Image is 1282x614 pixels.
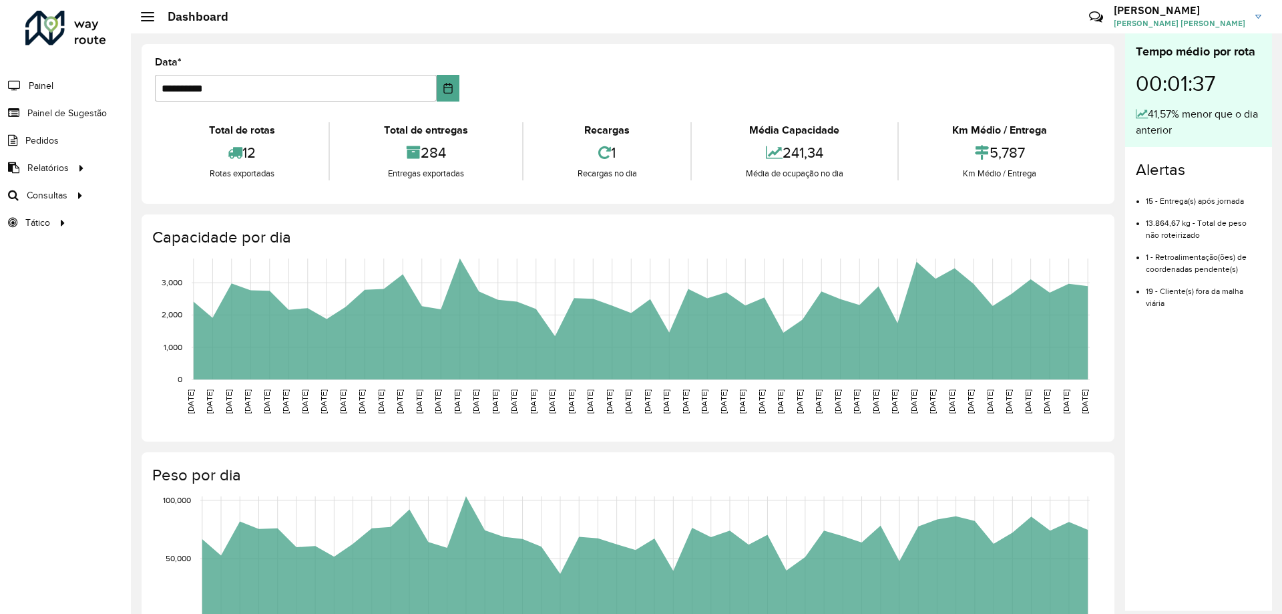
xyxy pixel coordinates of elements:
text: [DATE] [548,390,556,414]
text: 2,000 [162,311,182,319]
span: Tático [25,216,50,230]
div: Média Capacidade [695,122,893,138]
text: 50,000 [166,555,191,563]
text: [DATE] [395,390,404,414]
text: [DATE] [738,390,746,414]
text: [DATE] [243,390,252,414]
text: 3,000 [162,278,182,287]
text: [DATE] [1042,390,1051,414]
div: 00:01:37 [1136,61,1261,106]
text: [DATE] [662,390,670,414]
h4: Alertas [1136,160,1261,180]
text: [DATE] [852,390,861,414]
text: [DATE] [909,390,918,414]
div: 241,34 [695,138,893,167]
h4: Peso por dia [152,466,1101,485]
div: Recargas [527,122,687,138]
label: Data [155,54,182,70]
div: 284 [333,138,518,167]
text: [DATE] [947,390,956,414]
text: [DATE] [491,390,499,414]
text: [DATE] [1062,390,1070,414]
text: [DATE] [757,390,766,414]
div: Recargas no dia [527,167,687,180]
text: [DATE] [509,390,518,414]
text: [DATE] [833,390,842,414]
text: [DATE] [795,390,804,414]
text: [DATE] [205,390,214,414]
div: Total de rotas [158,122,325,138]
text: [DATE] [1024,390,1032,414]
div: Total de entregas [333,122,518,138]
div: Rotas exportadas [158,167,325,180]
text: [DATE] [357,390,366,414]
text: [DATE] [605,390,614,414]
div: Média de ocupação no dia [695,167,893,180]
text: [DATE] [586,390,594,414]
li: 1 - Retroalimentação(ões) de coordenadas pendente(s) [1146,241,1261,275]
text: [DATE] [624,390,632,414]
span: Painel [29,79,53,93]
text: [DATE] [433,390,442,414]
li: 19 - Cliente(s) fora da malha viária [1146,275,1261,309]
div: 41,57% menor que o dia anterior [1136,106,1261,138]
div: 12 [158,138,325,167]
text: 100,000 [163,496,191,504]
h2: Dashboard [154,9,228,24]
text: [DATE] [186,390,195,414]
text: [DATE] [643,390,652,414]
text: 1,000 [164,343,182,351]
h4: Capacidade por dia [152,228,1101,247]
button: Choose Date [437,75,460,102]
div: 1 [527,138,687,167]
text: [DATE] [415,390,423,414]
div: Tempo médio por rota [1136,43,1261,61]
text: [DATE] [224,390,233,414]
text: [DATE] [453,390,461,414]
text: [DATE] [776,390,785,414]
text: [DATE] [814,390,823,414]
text: [DATE] [986,390,994,414]
div: Km Médio / Entrega [902,122,1098,138]
div: Km Médio / Entrega [902,167,1098,180]
div: Entregas exportadas [333,167,518,180]
text: [DATE] [281,390,290,414]
li: 15 - Entrega(s) após jornada [1146,185,1261,207]
text: [DATE] [681,390,690,414]
text: [DATE] [262,390,271,414]
text: [DATE] [1004,390,1013,414]
text: [DATE] [300,390,309,414]
text: [DATE] [700,390,708,414]
text: [DATE] [1080,390,1089,414]
div: 5,787 [902,138,1098,167]
text: [DATE] [529,390,538,414]
text: 0 [178,375,182,383]
a: Contato Rápido [1082,3,1110,31]
text: [DATE] [377,390,385,414]
text: [DATE] [966,390,975,414]
text: [DATE] [890,390,899,414]
h3: [PERSON_NAME] [1114,4,1245,17]
text: [DATE] [719,390,728,414]
text: [DATE] [339,390,347,414]
span: Painel de Sugestão [27,106,107,120]
text: [DATE] [928,390,937,414]
span: [PERSON_NAME] [PERSON_NAME] [1114,17,1245,29]
span: Pedidos [25,134,59,148]
text: [DATE] [871,390,880,414]
span: Relatórios [27,161,69,175]
text: [DATE] [471,390,480,414]
li: 13.864,67 kg - Total de peso não roteirizado [1146,207,1261,241]
text: [DATE] [567,390,576,414]
text: [DATE] [319,390,328,414]
span: Consultas [27,188,67,202]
